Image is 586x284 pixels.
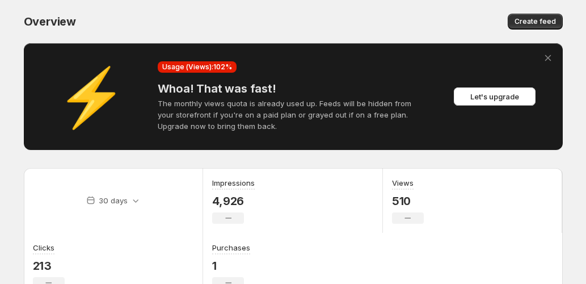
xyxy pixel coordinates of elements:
p: 213 [33,259,65,273]
span: Overview [24,15,76,28]
button: Let's upgrade [454,87,536,106]
h4: Whoa! That was fast! [158,82,429,95]
p: 510 [392,194,424,208]
span: Let's upgrade [470,91,519,102]
p: 1 [212,259,250,273]
h3: Purchases [212,242,250,253]
div: Usage (Views): 102 % [158,61,237,73]
div: ⚡ [35,91,149,102]
h3: Impressions [212,177,255,189]
h3: Views [392,177,414,189]
p: 30 days [99,195,128,206]
p: 4,926 [212,194,255,208]
button: Create feed [508,14,563,30]
h3: Clicks [33,242,54,253]
p: The monthly views quota is already used up. Feeds will be hidden from your storefront if you're o... [158,98,429,132]
span: Create feed [515,17,556,26]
